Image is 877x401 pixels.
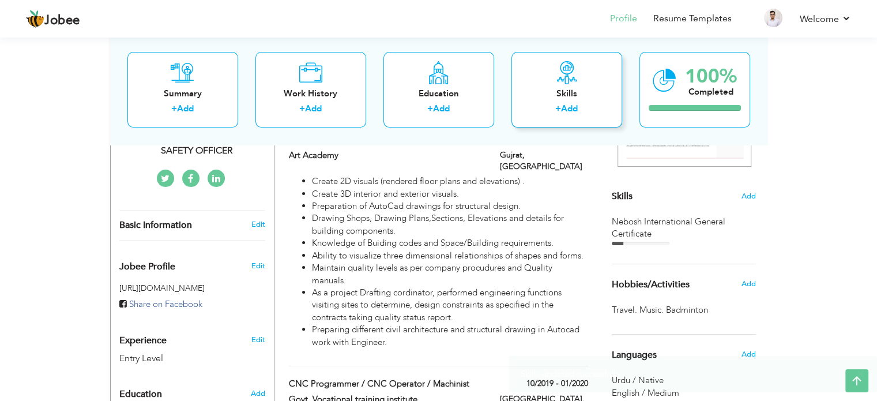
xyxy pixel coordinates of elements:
[764,9,782,27] img: Profile Img
[521,88,613,100] div: Skills
[393,88,485,100] div: Education
[289,149,483,162] label: Art Academy
[312,175,588,188] li: Create 2D visuals (rendered floor plans and elevations) .
[129,298,202,310] span: Share on Facebook
[312,324,588,348] li: Preparing different civil architecture and structural drawing in Autocad work with Engineer.
[26,10,80,28] a: Jobee
[305,103,322,115] a: Add
[427,103,433,115] label: +
[26,10,44,28] img: jobee.io
[312,287,588,324] li: As a project Drafting cordinator, performed engineering functions visiting sites to determine, de...
[500,149,588,173] label: Gujrat, [GEOGRAPHIC_DATA]
[856,368,865,380] span: ×
[289,378,483,390] label: CNC Programmer / CNC Operator / Machinist
[177,103,194,115] a: Add
[251,261,265,271] span: Edit
[603,264,765,305] div: Share some of your professional and personal interests.
[433,103,450,115] a: Add
[44,14,80,27] span: Jobee
[612,280,690,290] span: Hobbies/Activities
[312,262,588,287] li: Maintain quality levels as per company procudures and Quality manuals.
[685,86,737,98] div: Completed
[612,350,657,361] span: Languages
[119,352,238,365] div: Entry Level
[653,12,732,25] a: Resume Templates
[250,388,265,399] span: Add
[119,389,162,400] span: Education
[312,188,588,200] li: Create 3D interior and exterior visuals.
[251,335,265,345] a: Edit
[312,250,588,262] li: Ability to visualize three dimensional relationships of shapes and forms.
[312,212,588,237] li: Drawing Shops, Drawing Plans,Sections, Elevations and details for building components.
[312,237,588,249] li: Knowledge of Buiding codes and Space/Building requirements.
[119,262,175,272] span: Jobee Profile
[610,12,637,25] a: Profile
[137,88,229,100] div: Summary
[119,284,265,293] h5: [URL][DOMAIN_NAME]
[685,67,737,86] div: 100%
[265,88,357,100] div: Work History
[612,387,679,399] span: English / Medium
[612,304,710,316] span: Travel. Music. Badminton
[521,368,622,380] span: Skills updated successfully.
[612,190,633,203] span: Skills
[111,249,274,278] div: Enhance your career by creating a custom URL for your Jobee public profile.
[741,279,755,289] span: Add
[612,216,756,241] div: Nebosh International General Certificate
[171,103,177,115] label: +
[119,336,167,346] span: Experience
[251,219,265,230] a: Edit
[800,12,851,26] a: Welcome
[119,144,274,158] div: SAFETY OFFICER
[299,103,305,115] label: +
[561,103,578,115] a: Add
[312,200,588,212] li: Preparation of AutoCad drawings for structural design.
[555,103,561,115] label: +
[742,191,756,202] span: Add
[741,349,755,359] span: Add
[119,220,192,231] span: Basic Information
